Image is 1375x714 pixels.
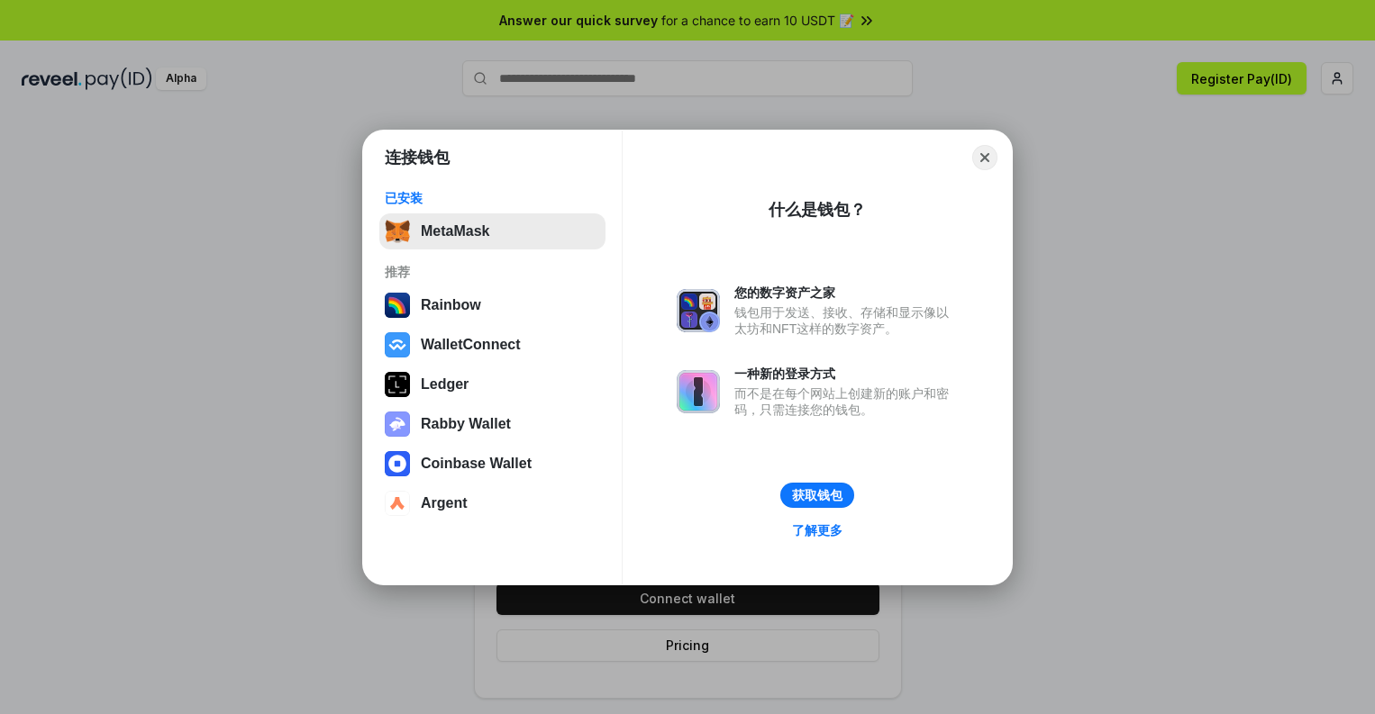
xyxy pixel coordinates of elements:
button: Argent [379,485,606,521]
div: Coinbase Wallet [421,456,532,472]
button: Rainbow [379,287,606,323]
button: Coinbase Wallet [379,446,606,482]
img: svg+xml,%3Csvg%20width%3D%22120%22%20height%3D%22120%22%20viewBox%3D%220%200%20120%20120%22%20fil... [385,293,410,318]
div: 什么是钱包？ [769,199,866,221]
button: Rabby Wallet [379,406,606,442]
a: 了解更多 [781,519,853,542]
img: svg+xml,%3Csvg%20xmlns%3D%22http%3A%2F%2Fwww.w3.org%2F2000%2Fsvg%22%20fill%3D%22none%22%20viewBox... [385,411,410,437]
button: Close [972,145,997,170]
div: WalletConnect [421,337,521,353]
div: 已安装 [385,190,600,206]
img: svg+xml,%3Csvg%20xmlns%3D%22http%3A%2F%2Fwww.w3.org%2F2000%2Fsvg%22%20fill%3D%22none%22%20viewBox... [677,289,720,332]
div: Rainbow [421,297,481,313]
div: 您的数字资产之家 [734,285,958,301]
div: 而不是在每个网站上创建新的账户和密码，只需连接您的钱包。 [734,385,958,418]
img: svg+xml,%3Csvg%20xmlns%3D%22http%3A%2F%2Fwww.w3.org%2F2000%2Fsvg%22%20width%3D%2228%22%20height%3... [385,372,410,397]
button: MetaMask [379,213,606,249]
button: 获取钱包 [780,483,854,508]
button: Ledger [379,366,606,402]
img: svg+xml,%3Csvg%20fill%3D%22none%22%20height%3D%2233%22%20viewBox%3D%220%200%2035%2033%22%20width%... [385,219,410,244]
div: 了解更多 [792,522,842,538]
img: svg+xml,%3Csvg%20width%3D%2228%22%20height%3D%2228%22%20viewBox%3D%220%200%2028%2028%22%20fill%3D... [385,332,410,357]
div: Argent [421,495,468,511]
div: 获取钱包 [792,487,842,503]
img: svg+xml,%3Csvg%20xmlns%3D%22http%3A%2F%2Fwww.w3.org%2F2000%2Fsvg%22%20fill%3D%22none%22%20viewBox... [677,370,720,413]
div: MetaMask [421,223,489,240]
div: 推荐 [385,264,600,280]
div: 钱包用于发送、接收、存储和显示像以太坊和NFT这样的数字资产。 [734,304,958,337]
div: 一种新的登录方式 [734,366,958,382]
div: Rabby Wallet [421,416,511,432]
img: svg+xml,%3Csvg%20width%3D%2228%22%20height%3D%2228%22%20viewBox%3D%220%200%2028%2028%22%20fill%3D... [385,491,410,516]
button: WalletConnect [379,327,606,363]
h1: 连接钱包 [385,147,450,168]
div: Ledger [421,376,469,393]
img: svg+xml,%3Csvg%20width%3D%2228%22%20height%3D%2228%22%20viewBox%3D%220%200%2028%2028%22%20fill%3D... [385,451,410,476]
